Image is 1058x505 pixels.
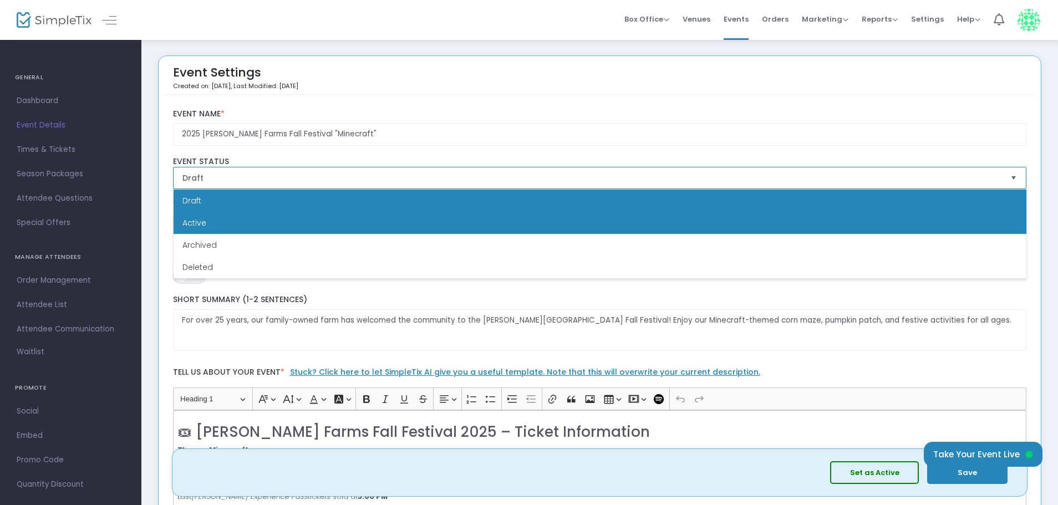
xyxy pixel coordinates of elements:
[173,157,1027,167] label: Event Status
[724,5,749,33] span: Events
[15,377,126,399] h4: PROMOTE
[802,14,848,24] span: Marketing
[17,118,125,132] span: Event Details
[17,216,125,230] span: Special Offers
[624,14,669,24] span: Box Office
[182,239,217,251] span: Archived
[175,390,250,407] button: Heading 1
[182,217,206,228] span: Active
[924,442,1042,467] button: Take Your Event Live
[177,491,1021,502] p: Last tickets sold at
[17,477,125,492] span: Quantity Discount
[957,14,980,24] span: Help
[173,123,1027,146] input: Enter Event Name
[177,445,249,455] strong: Theme: Minecraft
[173,294,307,305] span: Short Summary (1-2 Sentences)
[17,142,125,157] span: Times & Tickets
[17,429,125,443] span: Embed
[17,273,125,288] span: Order Management
[173,81,298,91] p: Created on: [DATE]
[17,322,125,336] span: Attendee Communication
[173,387,1027,410] div: Editor toolbar
[17,191,125,206] span: Attendee Questions
[182,262,213,273] span: Deleted
[180,392,238,406] span: Heading 1
[17,167,125,181] span: Season Packages
[15,67,126,89] h4: GENERAL
[830,461,919,484] button: Set as Active
[167,361,1032,387] label: Tell us about your event
[173,62,298,94] div: Event Settings
[173,109,1027,119] label: Event Name
[290,366,760,378] a: Stuck? Click here to let SimpleTix AI give you a useful template. Note that this will overwrite y...
[15,246,126,268] h4: MANAGE ATTENDEES
[17,94,125,108] span: Dashboard
[17,346,44,358] span: Waitlist
[177,424,1021,441] h2: 🎟 [PERSON_NAME] Farms Fall Festival 2025 – Ticket Information
[927,461,1008,484] button: Save
[231,81,298,90] span: , Last Modified: [DATE]
[17,298,125,312] span: Attendee List
[762,5,789,33] span: Orders
[182,195,201,206] span: Draft
[17,453,125,467] span: Promo Code
[17,404,125,419] span: Social
[182,172,1002,183] span: Draft
[911,5,944,33] span: Settings
[683,5,710,33] span: Venues
[862,14,898,24] span: Reports
[1006,167,1021,188] button: Select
